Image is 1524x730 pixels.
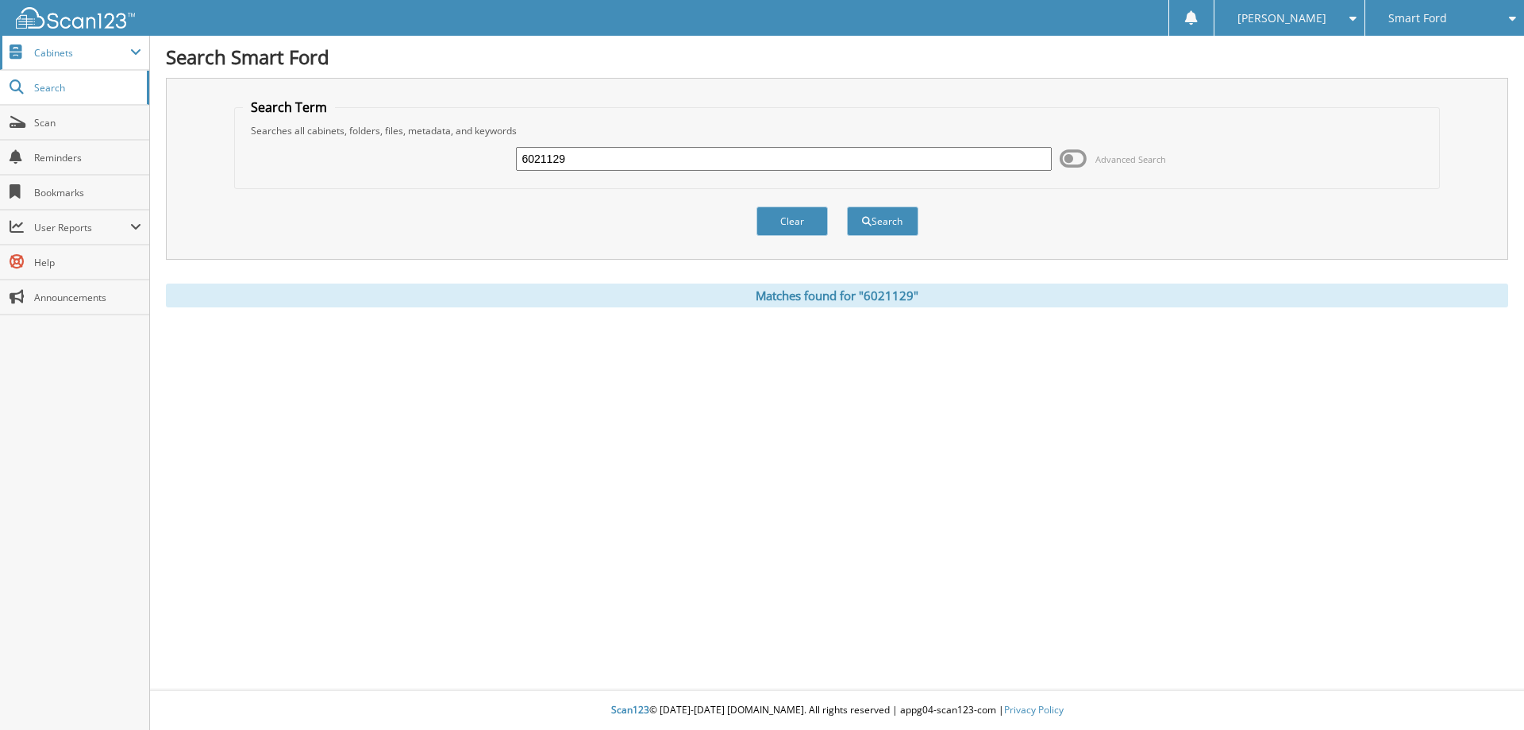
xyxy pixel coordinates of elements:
[1388,14,1447,23] span: Smart Ford
[1445,654,1524,730] iframe: Chat Widget
[34,81,139,95] span: Search
[34,151,141,164] span: Reminders
[243,98,335,116] legend: Search Term
[34,291,141,304] span: Announcements
[34,186,141,199] span: Bookmarks
[1095,153,1166,165] span: Advanced Search
[16,7,135,29] img: scan123-logo-white.svg
[756,207,828,236] button: Clear
[34,256,141,269] span: Help
[1237,14,1326,23] span: [PERSON_NAME]
[166,284,1508,307] div: Matches found for "6021129"
[243,124,1432,137] div: Searches all cabinets, folders, files, metadata, and keywords
[34,46,130,60] span: Cabinets
[34,221,130,234] span: User Reports
[847,207,918,236] button: Search
[166,44,1508,70] h1: Search Smart Ford
[1004,703,1064,716] a: Privacy Policy
[34,116,141,129] span: Scan
[150,691,1524,730] div: © [DATE]-[DATE] [DOMAIN_NAME]. All rights reserved | appg04-scan123-com |
[611,703,649,716] span: Scan123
